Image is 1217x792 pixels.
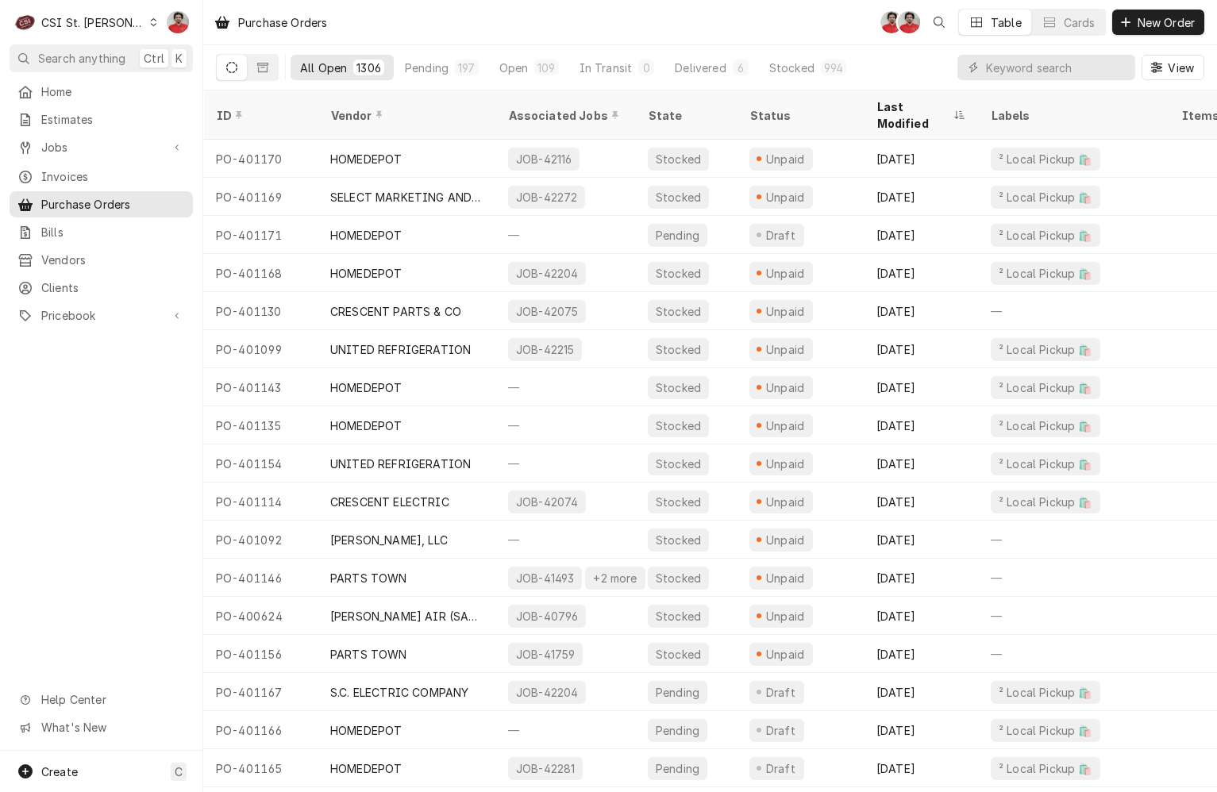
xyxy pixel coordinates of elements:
div: NF [880,11,903,33]
div: Stocked [654,646,703,663]
div: Table [991,14,1022,31]
div: Draft [764,684,798,701]
button: Search anythingCtrlK [10,44,193,72]
div: ² Local Pickup 🛍️ [997,189,1094,206]
div: ² Local Pickup 🛍️ [997,494,1094,510]
div: Last Modified [876,98,949,132]
div: [DATE] [864,254,978,292]
div: [DATE] [864,483,978,521]
div: HOMEDEPOT [330,265,402,282]
div: 0 [641,60,651,76]
div: CRESCENT PARTS & CO [330,303,461,320]
div: PO-401167 [203,673,318,711]
div: State [648,107,724,124]
div: Unpaid [764,151,807,167]
a: Go to What's New [10,714,193,740]
div: C [14,11,37,33]
div: [DATE] [864,140,978,178]
div: Unpaid [764,608,807,625]
div: 1306 [356,60,381,76]
div: HOMEDEPOT [330,151,402,167]
div: — [978,559,1169,597]
span: New Order [1134,14,1198,31]
div: Draft [764,760,798,777]
div: PO-401099 [203,330,318,368]
div: Unpaid [764,456,807,472]
span: Pricebook [41,307,161,324]
div: [PERSON_NAME] AIR (SALES/[PERSON_NAME]) [330,608,483,625]
div: Unpaid [764,341,807,358]
div: — [978,521,1169,559]
div: [DATE] [864,368,978,406]
div: ² Local Pickup 🛍️ [997,684,1094,701]
div: [DATE] [864,178,978,216]
div: Associated Jobs [508,107,622,124]
div: Draft [764,722,798,739]
div: [DATE] [864,749,978,787]
div: ² Local Pickup 🛍️ [997,417,1094,434]
div: JOB-42116 [514,151,573,167]
span: Clients [41,279,185,296]
div: [DATE] [864,444,978,483]
div: Pending [405,60,449,76]
div: JOB-42204 [514,265,580,282]
div: 994 [824,60,843,76]
div: Stocked [654,456,703,472]
button: New Order [1112,10,1204,35]
div: Unpaid [764,570,807,586]
div: Stocked [654,494,703,510]
div: JOB-40796 [514,608,580,625]
div: Cards [1064,14,1096,31]
span: C [175,763,183,780]
div: JOB-42215 [514,341,576,358]
div: — [978,292,1169,330]
div: Unpaid [764,265,807,282]
div: [DATE] [864,406,978,444]
div: Stocked [654,189,703,206]
div: ² Local Pickup 🛍️ [997,722,1094,739]
div: HOMEDEPOT [330,760,402,777]
div: All Open [300,60,347,76]
div: — [978,635,1169,673]
div: Stocked [654,303,703,320]
div: Nicholas Faubert's Avatar [880,11,903,33]
div: Unpaid [764,417,807,434]
div: PO-401166 [203,711,318,749]
div: PO-401170 [203,140,318,178]
span: Help Center [41,691,183,708]
div: HOMEDEPOT [330,722,402,739]
span: Estimates [41,111,185,128]
div: Stocked [654,379,703,396]
div: [DATE] [864,673,978,711]
div: — [495,216,635,254]
a: Home [10,79,193,105]
div: Stocked [654,341,703,358]
div: CSI St. [PERSON_NAME] [41,14,144,31]
div: Pending [654,760,701,777]
div: Labels [991,107,1156,124]
div: ² Local Pickup 🛍️ [997,341,1094,358]
div: HOMEDEPOT [330,379,402,396]
div: In Transit [580,60,633,76]
div: PO-401156 [203,635,318,673]
a: Invoices [10,163,193,190]
div: JOB-42074 [514,494,580,510]
button: Open search [926,10,952,35]
div: Unpaid [764,379,807,396]
div: Nicholas Faubert's Avatar [898,11,920,33]
div: Open [499,60,529,76]
div: Delivered [675,60,726,76]
div: NF [167,11,189,33]
div: JOB-42075 [514,303,580,320]
span: Invoices [41,168,185,185]
div: [DATE] [864,330,978,368]
div: — [495,521,635,559]
div: [DATE] [864,597,978,635]
div: Pending [654,227,701,244]
div: PO-401154 [203,444,318,483]
a: Purchase Orders [10,191,193,217]
a: Go to Help Center [10,686,193,713]
div: PO-401146 [203,559,318,597]
div: PARTS TOWN [330,646,407,663]
span: Search anything [38,50,125,67]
